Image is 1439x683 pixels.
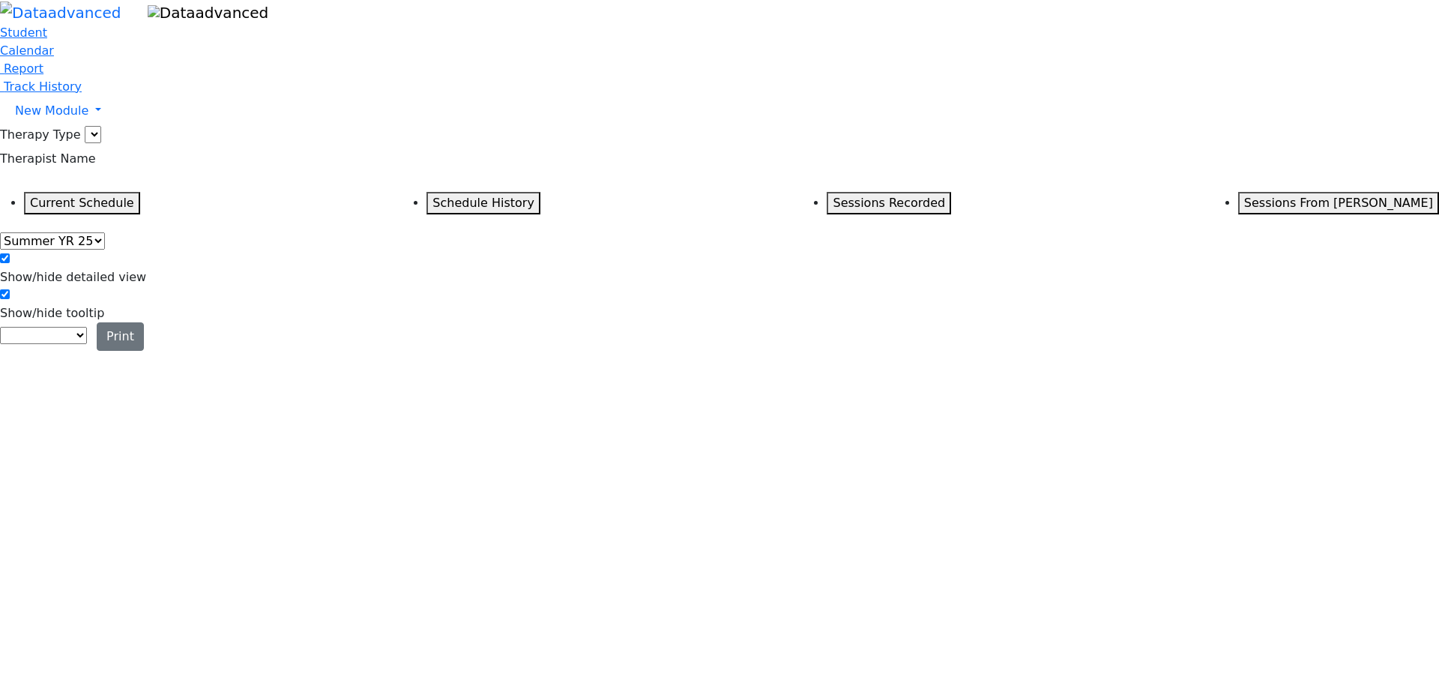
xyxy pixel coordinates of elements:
button: Sessions From [PERSON_NAME] [1238,192,1439,214]
button: Sessions Recorded [827,192,951,214]
span: Track History [4,79,82,94]
button: Schedule History [426,192,540,214]
span: Report [4,61,43,76]
button: Current Schedule [24,192,140,214]
img: Dataadvanced [148,5,268,20]
span: New Module [15,103,88,118]
button: Print [97,322,144,351]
